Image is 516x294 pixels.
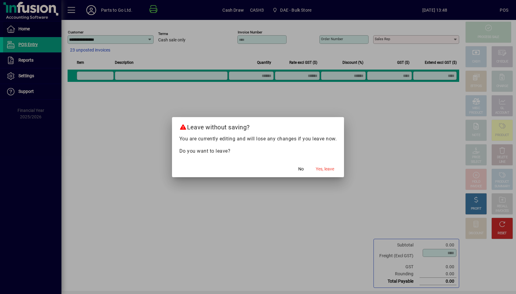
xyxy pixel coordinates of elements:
h2: Leave without saving? [172,117,344,135]
span: No [298,166,304,172]
span: Yes, leave [316,166,334,172]
button: Yes, leave [313,164,337,175]
p: You are currently editing and will lose any changes if you leave now. [179,135,337,143]
p: Do you want to leave? [179,147,337,155]
button: No [291,164,311,175]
